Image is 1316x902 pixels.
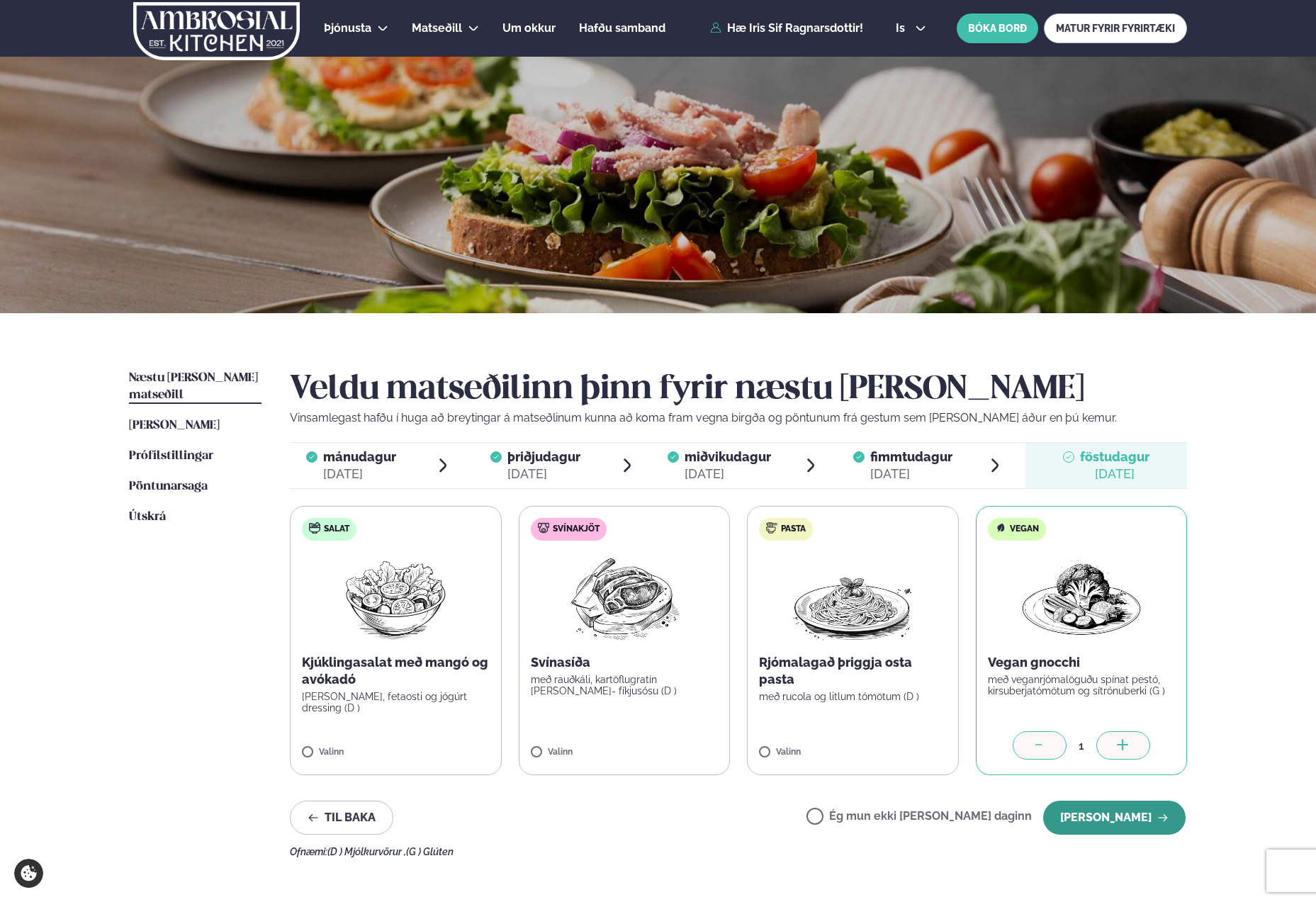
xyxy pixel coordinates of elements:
span: mánudagur [323,449,396,464]
span: Svínakjöt [553,524,600,535]
div: [DATE] [870,466,952,483]
span: Um okkur [502,21,556,35]
a: MATUR FYRIR FYRIRTÆKI [1044,13,1187,43]
p: Kjúklingasalat með mangó og avókadó [302,654,490,688]
p: Svínasíða [531,654,719,671]
a: Þjónusta [324,20,371,37]
p: [PERSON_NAME], fetaosti og jógúrt dressing (D ) [302,691,490,714]
span: (D ) Mjólkurvörur , [327,846,406,857]
span: föstudagur [1080,449,1149,464]
p: Vinsamlegast hafðu í huga að breytingar á matseðlinum kunna að koma fram vegna birgða og pöntunum... [290,410,1187,427]
p: með rucola og litlum tómötum (D ) [759,691,947,702]
p: með veganrjómalöguðu spínat pestó, kirsuberjatómötum og sítrónuberki (G ) [988,674,1176,697]
span: fimmtudagur [870,449,952,464]
div: [DATE] [323,466,396,483]
a: Hæ Iris Sif Ragnarsdottir! [710,22,863,35]
a: Cookie settings [14,859,43,888]
p: Rjómalagað þriggja osta pasta [759,654,947,688]
img: Pork-Meat.png [561,552,687,643]
span: Salat [324,524,349,535]
a: [PERSON_NAME] [129,417,220,434]
span: Pasta [781,524,806,535]
div: 1 [1067,738,1096,754]
span: Prófílstillingar [129,450,213,462]
a: Pöntunarsaga [129,478,208,495]
span: Hafðu samband [579,21,665,35]
p: með rauðkáli, kartöflugratín [PERSON_NAME]- fíkjusósu (D ) [531,674,719,697]
button: [PERSON_NAME] [1043,801,1186,835]
span: Þjónusta [324,21,371,35]
button: Til baka [290,801,393,835]
img: Spagetti.png [790,552,915,643]
img: Vegan.svg [995,522,1006,534]
div: [DATE] [507,466,580,483]
span: þriðjudagur [507,449,580,464]
span: Útskrá [129,511,166,523]
img: pork.svg [538,522,549,534]
img: Vegan.png [1019,552,1144,643]
a: Næstu [PERSON_NAME] matseðill [129,370,261,404]
span: [PERSON_NAME] [129,419,220,432]
p: Vegan gnocchi [988,654,1176,671]
span: miðvikudagur [685,449,771,464]
a: Prófílstillingar [129,448,213,465]
img: salad.svg [309,522,320,534]
button: BÓKA BORÐ [957,13,1038,43]
img: pasta.svg [766,522,777,534]
div: [DATE] [1080,466,1149,483]
div: [DATE] [685,466,771,483]
button: is [884,23,938,34]
a: Um okkur [502,20,556,37]
a: Útskrá [129,509,166,526]
span: Pöntunarsaga [129,480,208,492]
a: Hafðu samband [579,20,665,37]
span: Vegan [1010,524,1039,535]
span: Matseðill [412,21,462,35]
div: Ofnæmi: [290,846,1187,857]
a: Matseðill [412,20,462,37]
h2: Veldu matseðilinn þinn fyrir næstu [PERSON_NAME] [290,370,1187,410]
span: is [896,23,909,34]
span: (G ) Glúten [406,846,454,857]
img: logo [132,2,301,60]
span: Næstu [PERSON_NAME] matseðill [129,372,258,401]
img: Salad.png [333,552,459,643]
